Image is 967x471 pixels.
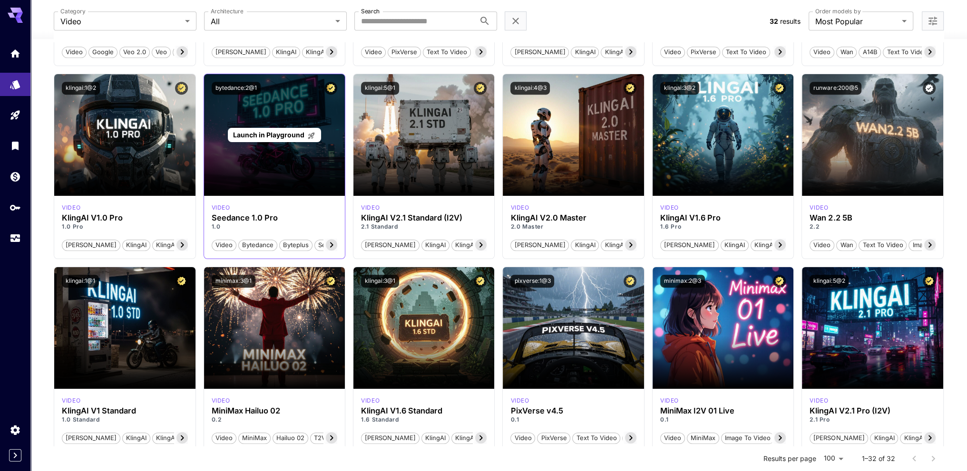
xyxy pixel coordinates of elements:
button: KlingAI [571,239,599,251]
span: T2V [311,433,329,443]
button: [PERSON_NAME] [660,239,719,251]
p: 0.2 [212,415,337,424]
p: video [660,396,679,405]
button: minimax:2@3 [660,275,705,288]
span: Byteplus [280,240,312,250]
div: Settings [10,424,21,436]
div: Wallet [10,171,21,183]
span: Video [511,433,535,443]
span: KlingAI v2.1 [601,240,642,250]
label: Architecture [211,7,243,15]
div: Library [10,140,21,152]
p: 1–32 of 32 [862,454,895,463]
span: KlingAI [123,433,150,443]
div: klingai_1_0_std [62,396,80,405]
button: KlingAI v2.0 [601,46,645,58]
button: Video [212,432,236,444]
button: Veo 2.0 [119,46,150,58]
p: 2.0 Master [510,222,636,231]
button: KlingAI v1.0 [152,239,195,251]
p: video [212,396,230,405]
button: Text To Video [572,432,620,444]
button: pixverse:1@3 [510,275,554,288]
p: 1.0 [212,222,337,231]
h3: KlingAI V2.0 Master [510,213,636,222]
button: klingai:3@2 [660,82,699,95]
button: KlingAI [122,239,150,251]
span: KlingAI [422,240,449,250]
button: KlingAI [421,239,449,251]
div: API Keys [10,202,21,213]
button: [PERSON_NAME] [510,46,569,58]
button: klingai:1@2 [62,82,100,95]
p: 1.0 Standard [62,415,187,424]
span: KlingAI [571,48,598,57]
span: Video [810,240,834,250]
button: [PERSON_NAME] [810,432,868,444]
button: runware:200@5 [810,82,861,95]
button: KlingAI [870,432,898,444]
div: seedance_1_0_pro [212,203,230,212]
button: [PERSON_NAME] [62,432,120,444]
span: KlingAI v1.0 [153,240,194,250]
button: [PERSON_NAME] [510,239,569,251]
span: Text To Video [859,240,906,250]
div: klingai_2_1_std [361,203,380,212]
span: KlingAI [721,240,748,250]
h3: MiniMax Hailuo 02 [212,406,337,415]
button: Video [660,432,685,444]
h3: KlingAI V1.0 Pro [62,213,187,222]
div: 100 [820,452,847,465]
label: Category [60,7,86,15]
p: 2.2 [810,222,935,231]
button: T2V [173,46,192,58]
p: video [660,203,679,212]
button: Seedance 1.0 Pro [314,239,373,251]
button: Video [510,432,535,444]
button: Video [810,46,834,58]
span: MiniMax [687,433,719,443]
p: 2.1 Standard [361,222,487,231]
button: Hailuo 02 [273,432,308,444]
div: klingai_1_0_pro [62,203,80,212]
span: KlingAI v1.6 [751,240,792,250]
button: KlingAI v1.5 [302,46,344,58]
p: video [361,396,380,405]
span: KlingAI v2.1 [452,240,493,250]
button: Certified Model – Vetted for best performance and includes a commercial license. [474,82,487,95]
h3: KlingAI V1 Standard [62,406,187,415]
span: [PERSON_NAME] [62,240,120,250]
span: Video [810,48,834,57]
button: Verified working [923,82,936,95]
p: video [62,396,80,405]
p: video [510,203,529,212]
h3: KlingAI V1.6 Pro [660,213,786,222]
span: Wan [837,240,856,250]
span: results [780,17,801,25]
div: Models [10,78,21,90]
p: video [62,203,80,212]
div: klingai_2_1_pro [810,396,828,405]
span: [PERSON_NAME] [661,240,718,250]
span: KlingAI [870,433,898,443]
div: MiniMax I2V 01 Live [660,406,786,415]
span: KlingAI [273,48,300,57]
p: video [212,203,230,212]
span: Image To Video [909,240,961,250]
button: Veo [152,46,171,58]
button: KlingAI v2.1 [900,432,942,444]
div: minimax_hailuo_02 [212,396,230,405]
div: KlingAI V2.1 Pro (I2V) [810,406,935,415]
button: Bytedance [238,239,277,251]
button: Certified Model – Vetted for best performance and includes a commercial license. [324,82,337,95]
button: Text To Video [859,239,907,251]
button: Certified Model – Vetted for best performance and includes a commercial license. [474,275,487,288]
button: MiniMax [238,432,271,444]
button: A14B [859,46,881,58]
span: Wan [837,48,856,57]
span: Video [361,48,385,57]
p: 2.1 Pro [810,415,935,424]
